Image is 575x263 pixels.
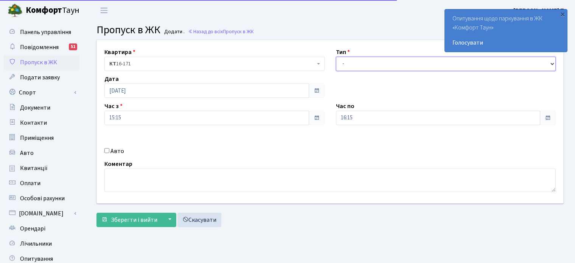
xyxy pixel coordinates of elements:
div: × [559,10,566,18]
button: Зберегти і вийти [96,213,162,227]
a: Подати заявку [4,70,79,85]
a: Документи [4,100,79,115]
label: Час по [336,102,354,111]
a: Панель управління [4,25,79,40]
a: Голосувати [452,38,559,47]
span: Зберегти і вийти [111,216,157,224]
span: Подати заявку [20,73,60,82]
span: Приміщення [20,134,54,142]
a: Повідомлення51 [4,40,79,55]
span: <b>КТ</b>&nbsp;&nbsp;&nbsp;&nbsp;16-171 [109,60,315,68]
span: Пропуск в ЖК [223,28,254,35]
label: Авто [110,147,124,156]
a: Оплати [4,176,79,191]
span: Оплати [20,179,40,187]
span: Особові рахунки [20,194,65,203]
b: Комфорт [26,4,62,16]
span: Контакти [20,119,47,127]
span: Лічильники [20,240,52,248]
span: Опитування [20,255,53,263]
span: Орендарі [20,224,45,233]
button: Переключити навігацію [95,4,113,17]
a: Орендарі [4,221,79,236]
span: Документи [20,104,50,112]
a: Авто [4,145,79,161]
label: Тип [336,48,350,57]
a: Приміщення [4,130,79,145]
div: Опитування щодо паркування в ЖК «Комфорт Таун» [445,9,567,52]
span: Панель управління [20,28,71,36]
span: <b>КТ</b>&nbsp;&nbsp;&nbsp;&nbsp;16-171 [104,57,325,71]
label: Коментар [104,159,132,169]
a: Лічильники [4,236,79,251]
small: Додати . [163,29,185,35]
b: КТ [109,60,116,68]
span: Повідомлення [20,43,59,51]
a: [DOMAIN_NAME] [4,206,79,221]
div: 51 [69,43,77,50]
label: Дата [104,74,119,84]
span: Пропуск в ЖК [96,22,160,37]
label: Час з [104,102,123,111]
span: Пропуск в ЖК [20,58,57,67]
a: Назад до всіхПропуск в ЖК [188,28,254,35]
a: Квитанції [4,161,79,176]
a: Контакти [4,115,79,130]
a: Скасувати [177,213,221,227]
a: Особові рахунки [4,191,79,206]
a: Спорт [4,85,79,100]
a: [PERSON_NAME] П. [513,6,566,15]
span: Авто [20,149,34,157]
span: Таун [26,4,79,17]
label: Квартира [104,48,135,57]
img: logo.png [8,3,23,18]
a: Пропуск в ЖК [4,55,79,70]
span: Квитанції [20,164,48,172]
